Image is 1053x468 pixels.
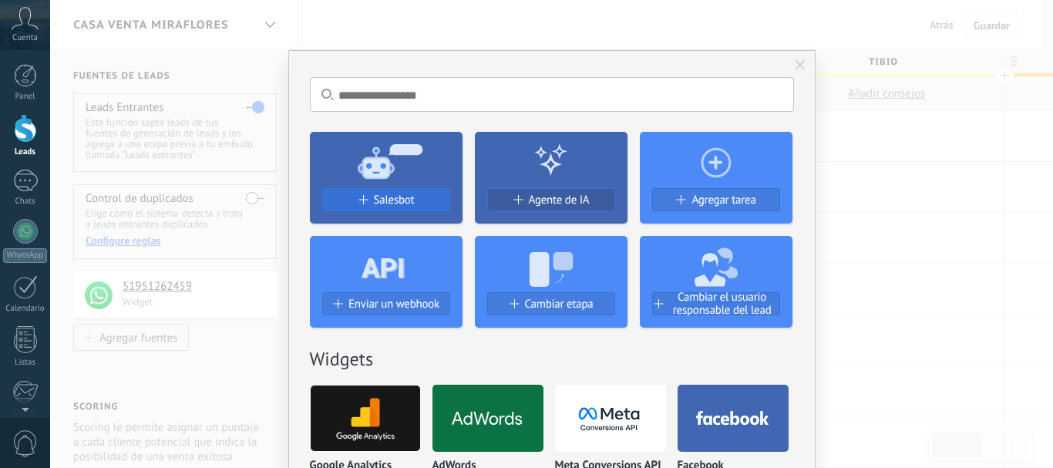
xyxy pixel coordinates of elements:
[311,381,420,456] img: google_analytics.png
[691,194,755,207] span: Agregar tarea
[525,298,594,311] span: Cambiar etapa
[487,188,615,211] button: Agente de IA
[487,292,615,315] button: Cambiar etapa
[3,197,48,207] div: Chats
[348,298,439,311] span: Enviar un webhook
[3,248,47,263] div: WhatsApp
[3,358,48,368] div: Listas
[665,291,779,317] span: Cambiar el usuario responsable del lead
[3,147,48,157] div: Leads
[322,188,450,211] button: Salesbot
[652,292,780,315] button: Cambiar el usuario responsable del lead
[322,292,450,315] button: Enviar un webhook
[310,347,794,371] h2: Widgets
[374,194,415,207] span: Salesbot
[3,304,48,314] div: Calendario
[652,188,780,211] button: Agregar tarea
[3,92,48,102] div: Panel
[529,194,590,207] span: Agente de IA
[12,33,38,43] span: Cuenta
